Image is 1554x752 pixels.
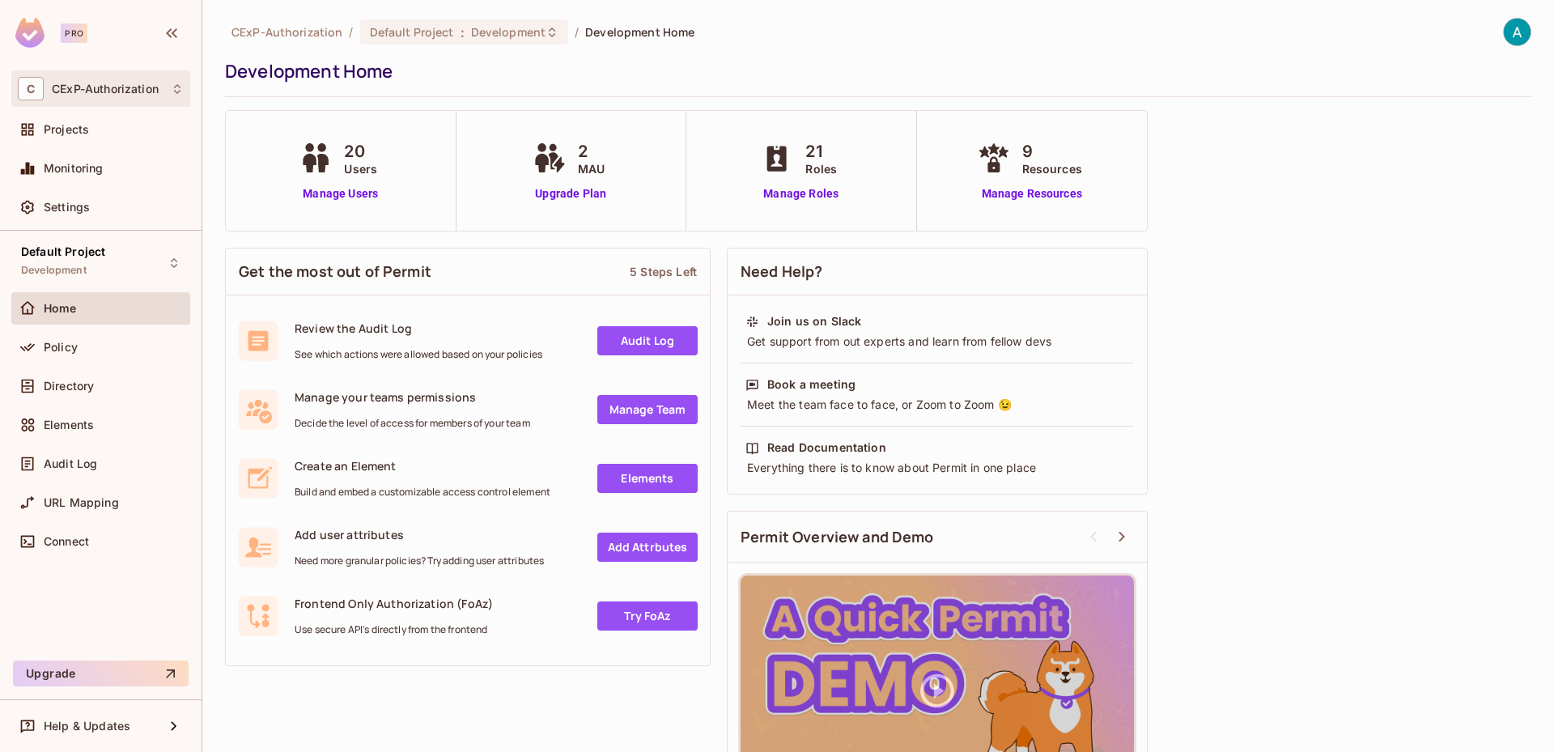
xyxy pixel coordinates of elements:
[805,160,837,177] span: Roles
[745,460,1129,476] div: Everything there is to know about Permit in one place
[767,376,856,393] div: Book a meeting
[295,527,544,542] span: Add user attributes
[460,26,465,39] span: :
[529,185,613,202] a: Upgrade Plan
[295,554,544,567] span: Need more granular policies? Try adding user attributes
[18,77,44,100] span: C
[13,661,189,686] button: Upgrade
[52,83,159,96] span: Workspace: CExP-Authorization
[295,623,493,636] span: Use secure API's directly from the frontend
[1022,160,1082,177] span: Resources
[745,334,1129,350] div: Get support from out experts and learn from fellow devs
[741,261,823,282] span: Need Help?
[630,264,697,279] div: 5 Steps Left
[767,440,886,456] div: Read Documentation
[44,201,90,214] span: Settings
[597,395,698,424] a: Manage Team
[1022,139,1082,164] span: 9
[44,380,94,393] span: Directory
[597,326,698,355] a: Audit Log
[44,457,97,470] span: Audit Log
[21,245,105,258] span: Default Project
[974,185,1090,202] a: Manage Resources
[44,162,104,175] span: Monitoring
[61,23,87,43] div: Pro
[44,496,119,509] span: URL Mapping
[295,596,493,611] span: Frontend Only Authorization (FoAz)
[1504,19,1531,45] img: Authorization CExP
[578,139,605,164] span: 2
[44,535,89,548] span: Connect
[344,139,377,164] span: 20
[295,389,530,405] span: Manage your teams permissions
[15,18,45,48] img: SReyMgAAAABJRU5ErkJggg==
[295,321,542,336] span: Review the Audit Log
[349,24,353,40] li: /
[597,533,698,562] a: Add Attrbutes
[741,527,934,547] span: Permit Overview and Demo
[597,464,698,493] a: Elements
[231,24,342,40] span: the active workspace
[295,458,550,474] span: Create an Element
[767,313,861,329] div: Join us on Slack
[471,24,546,40] span: Development
[370,24,454,40] span: Default Project
[225,59,1523,83] div: Development Home
[295,185,385,202] a: Manage Users
[295,348,542,361] span: See which actions were allowed based on your policies
[239,261,431,282] span: Get the most out of Permit
[295,486,550,499] span: Build and embed a customizable access control element
[805,139,837,164] span: 21
[745,397,1129,413] div: Meet the team face to face, or Zoom to Zoom 😉
[44,341,78,354] span: Policy
[344,160,377,177] span: Users
[44,123,89,136] span: Projects
[295,417,530,430] span: Decide the level of access for members of your team
[44,720,130,733] span: Help & Updates
[585,24,694,40] span: Development Home
[597,601,698,631] a: Try FoAz
[757,185,845,202] a: Manage Roles
[21,264,87,277] span: Development
[44,418,94,431] span: Elements
[578,160,605,177] span: MAU
[575,24,579,40] li: /
[44,302,77,315] span: Home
